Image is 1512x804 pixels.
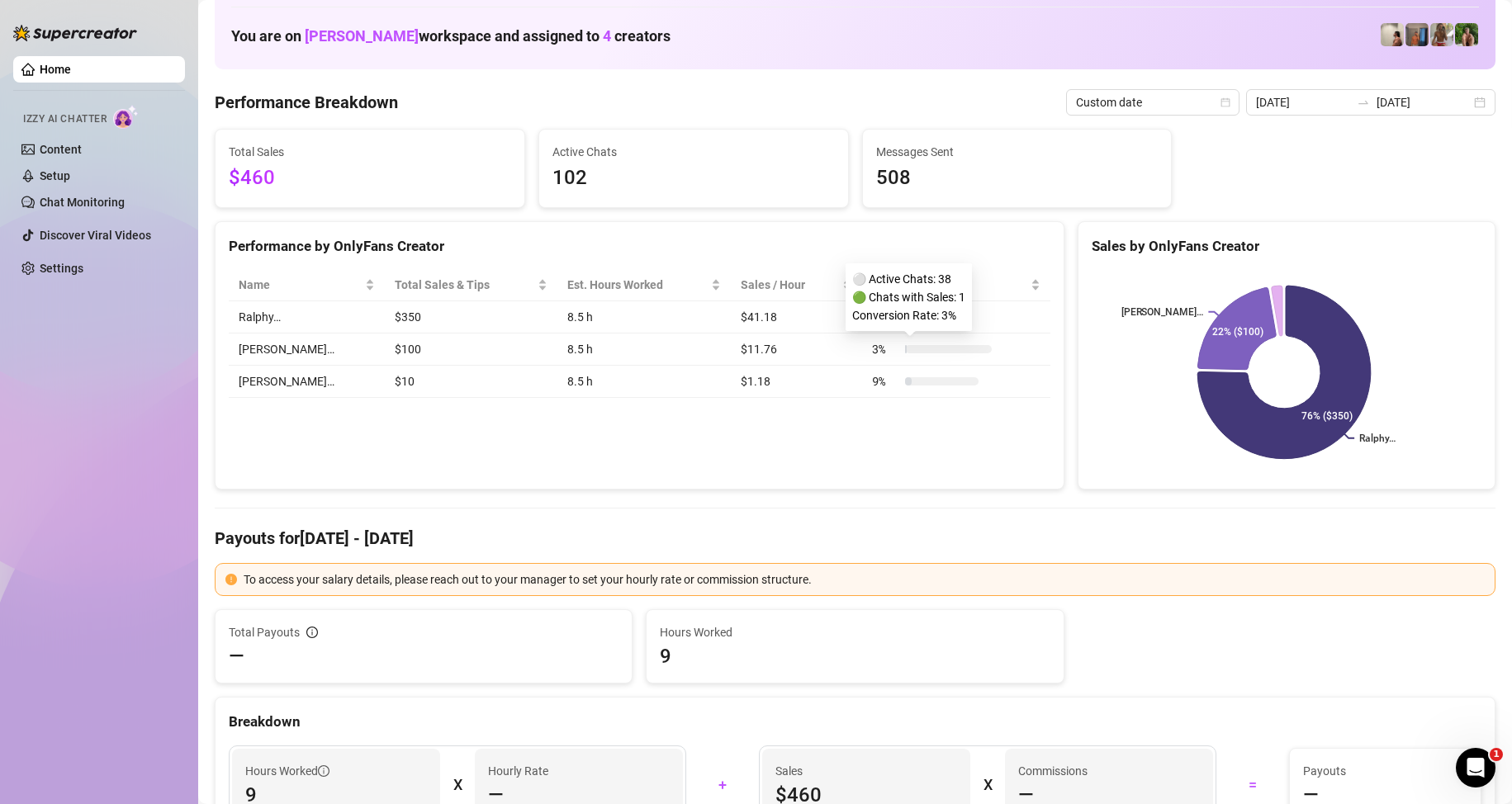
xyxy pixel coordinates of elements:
a: Discover Viral Videos [40,229,151,242]
div: ⚪ Active Chats: 38 🟢 Chats with Sales: 1 Conversion Rate: 3% [846,263,972,331]
span: calendar [1221,97,1230,107]
div: X [984,772,992,798]
span: [PERSON_NAME] [305,27,419,45]
iframe: Intercom live chat [1456,748,1495,787]
td: 8.5 h [557,366,731,398]
img: AI Chatter [113,105,139,129]
td: $41.18 [731,301,862,333]
h1: You are on workspace and assigned to creators [231,27,671,45]
img: Nathaniel [1455,23,1478,46]
img: Ralphy [1381,23,1404,46]
div: Breakdown [229,711,1481,733]
a: Content [40,143,82,156]
td: $100 [385,333,557,366]
td: $10 [385,366,557,398]
a: Chat Monitoring [40,196,125,209]
div: To access your salary details, please reach out to your manager to set your hourly rate or commis... [244,570,1485,589]
th: Total Sales & Tips [385,269,557,301]
input: Start date [1256,93,1350,111]
div: = [1226,772,1279,798]
span: Payouts [1303,762,1467,780]
img: Nathaniel [1430,23,1453,46]
span: Sales / Hour [741,276,839,294]
span: 3 % [872,340,898,358]
span: 102 [552,163,835,194]
text: [PERSON_NAME]… [1121,306,1203,318]
span: exclamation-circle [225,574,237,585]
a: Home [40,63,71,76]
h4: Performance Breakdown [215,91,398,114]
span: info-circle [306,627,318,638]
span: Sales [775,762,957,780]
a: Settings [40,262,83,275]
span: to [1357,96,1370,109]
span: Custom date [1076,90,1230,115]
span: Messages Sent [876,143,1159,161]
span: info-circle [318,765,329,777]
span: 1 [1490,748,1503,761]
span: 9 % [872,372,898,390]
td: Ralphy… [229,301,385,333]
div: + [696,772,749,798]
td: 8.5 h [557,301,731,333]
span: Name [239,276,362,294]
span: Total Sales & Tips [395,276,534,294]
h4: Payouts for [DATE] - [DATE] [215,527,1495,550]
div: Est. Hours Worked [567,276,708,294]
span: swap-right [1357,96,1370,109]
div: X [453,772,462,798]
span: Active Chats [552,143,835,161]
th: Sales / Hour [731,269,862,301]
span: Total Sales [229,143,511,161]
span: — [229,643,244,669]
span: Hours Worked [245,762,329,780]
img: Wayne [1405,23,1429,46]
span: 9 [660,643,1050,669]
article: Hourly Rate [488,762,548,780]
span: Hours Worked [660,623,1050,641]
span: Izzy AI Chatter [23,111,107,127]
span: Total Payouts [229,623,300,641]
th: Name [229,269,385,301]
td: $11.76 [731,333,862,366]
img: logo-BBDzfeDw.svg [13,25,137,41]
input: End date [1377,93,1471,111]
div: Performance by OnlyFans Creator [229,235,1050,258]
article: Commissions [1018,762,1088,780]
td: $1.18 [731,366,862,398]
div: Sales by OnlyFans Creator [1092,235,1481,258]
td: 8.5 h [557,333,731,366]
span: $460 [229,163,511,194]
a: Setup [40,169,70,182]
span: 4 [603,27,611,45]
td: $350 [385,301,557,333]
span: 508 [876,163,1159,194]
text: Ralphy… [1359,433,1396,444]
td: [PERSON_NAME]… [229,366,385,398]
td: [PERSON_NAME]… [229,333,385,366]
